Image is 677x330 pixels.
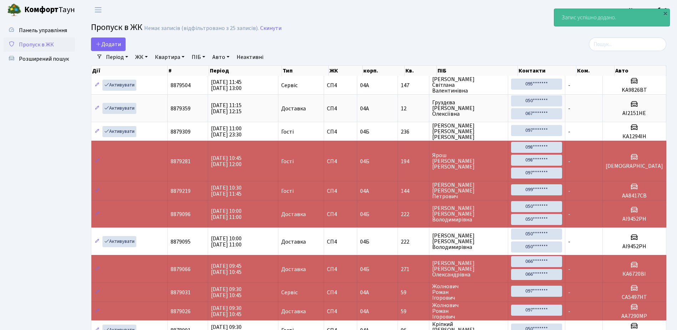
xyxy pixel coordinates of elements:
[103,51,131,63] a: Період
[102,80,136,91] a: Активувати
[327,106,354,111] span: СП4
[589,37,666,51] input: Пошук...
[405,66,437,76] th: Кв.
[432,76,505,94] span: [PERSON_NAME] Світлана Валентинівна
[19,55,69,63] span: Розширений пошук
[360,128,369,136] span: 04Б
[102,236,136,247] a: Активувати
[518,66,576,76] th: Контакти
[662,10,669,17] div: ×
[211,101,242,115] span: [DATE] 11:15 [DATE] 12:15
[91,21,142,34] span: Пропуск в ЖК
[568,289,570,296] span: -
[91,37,126,51] a: Додати
[329,66,363,76] th: ЖК
[606,110,663,117] h5: AI2151HE
[360,265,369,273] span: 04Б
[211,304,242,318] span: [DATE] 09:30 [DATE] 10:45
[211,125,242,139] span: [DATE] 11:00 [DATE] 23:30
[171,210,191,218] span: 8879096
[401,266,426,272] span: 271
[360,157,369,165] span: 04Б
[568,105,570,112] span: -
[432,100,505,117] span: Груздєва [PERSON_NAME] Олексіївна
[327,239,354,245] span: СП4
[171,81,191,89] span: 8879504
[568,307,570,315] span: -
[401,159,426,164] span: 194
[401,239,426,245] span: 222
[19,41,54,49] span: Пропуск в ЖК
[615,66,666,76] th: Авто
[568,238,570,246] span: -
[281,106,306,111] span: Доставка
[568,81,570,89] span: -
[209,66,282,76] th: Період
[432,205,505,222] span: [PERSON_NAME] [PERSON_NAME] Володимирівна
[327,188,354,194] span: СП4
[432,152,505,170] span: Ярош [PERSON_NAME] [PERSON_NAME]
[282,66,329,76] th: Тип
[281,159,294,164] span: Гості
[360,81,369,89] span: 04А
[401,290,426,295] span: 59
[554,9,670,26] div: Запис успішно додано.
[437,66,518,76] th: ПІБ
[281,266,306,272] span: Доставка
[327,211,354,217] span: СП4
[102,126,136,137] a: Активувати
[606,271,663,277] h5: КА6720ВІ
[360,210,369,218] span: 04Б
[629,6,668,14] a: Консьєрж б. 4.
[102,103,136,114] a: Активувати
[606,87,663,94] h5: KA9826BT
[211,207,242,221] span: [DATE] 10:00 [DATE] 11:00
[432,182,505,199] span: [PERSON_NAME] [PERSON_NAME] Петрович
[132,51,151,63] a: ЖК
[401,188,426,194] span: 144
[401,106,426,111] span: 12
[260,25,282,32] a: Скинути
[281,239,306,245] span: Доставка
[281,82,298,88] span: Сервіс
[568,265,570,273] span: -
[606,192,663,199] h5: АА8417СВ
[171,157,191,165] span: 8879281
[401,309,426,314] span: 59
[281,290,298,295] span: Сервіс
[171,289,191,296] span: 8879031
[281,129,294,135] span: Гості
[211,262,242,276] span: [DATE] 09:45 [DATE] 10:45
[360,289,369,296] span: 04А
[211,78,242,92] span: [DATE] 11:45 [DATE] 13:00
[606,163,663,170] h5: [DEMOGRAPHIC_DATA]
[363,66,405,76] th: корп.
[281,211,306,217] span: Доставка
[360,238,369,246] span: 04Б
[211,285,242,299] span: [DATE] 09:30 [DATE] 10:45
[360,307,369,315] span: 04А
[327,309,354,314] span: СП4
[4,52,75,66] a: Розширений пошук
[171,307,191,315] span: 8879026
[401,211,426,217] span: 222
[432,123,505,140] span: [PERSON_NAME] [PERSON_NAME] [PERSON_NAME]
[327,82,354,88] span: СП4
[209,51,232,63] a: Авто
[171,265,191,273] span: 8879066
[4,37,75,52] a: Пропуск в ЖК
[4,23,75,37] a: Панель управління
[7,3,21,17] img: logo.png
[168,66,209,76] th: #
[189,51,208,63] a: ПІБ
[171,238,191,246] span: 8879095
[432,260,505,277] span: [PERSON_NAME] [PERSON_NAME] Олександрівна
[568,187,570,195] span: -
[568,128,570,136] span: -
[171,187,191,195] span: 8879219
[432,302,505,320] span: Жолнович Роман Ігорович
[360,105,369,112] span: 04А
[568,157,570,165] span: -
[432,233,505,250] span: [PERSON_NAME] [PERSON_NAME] Володимирівна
